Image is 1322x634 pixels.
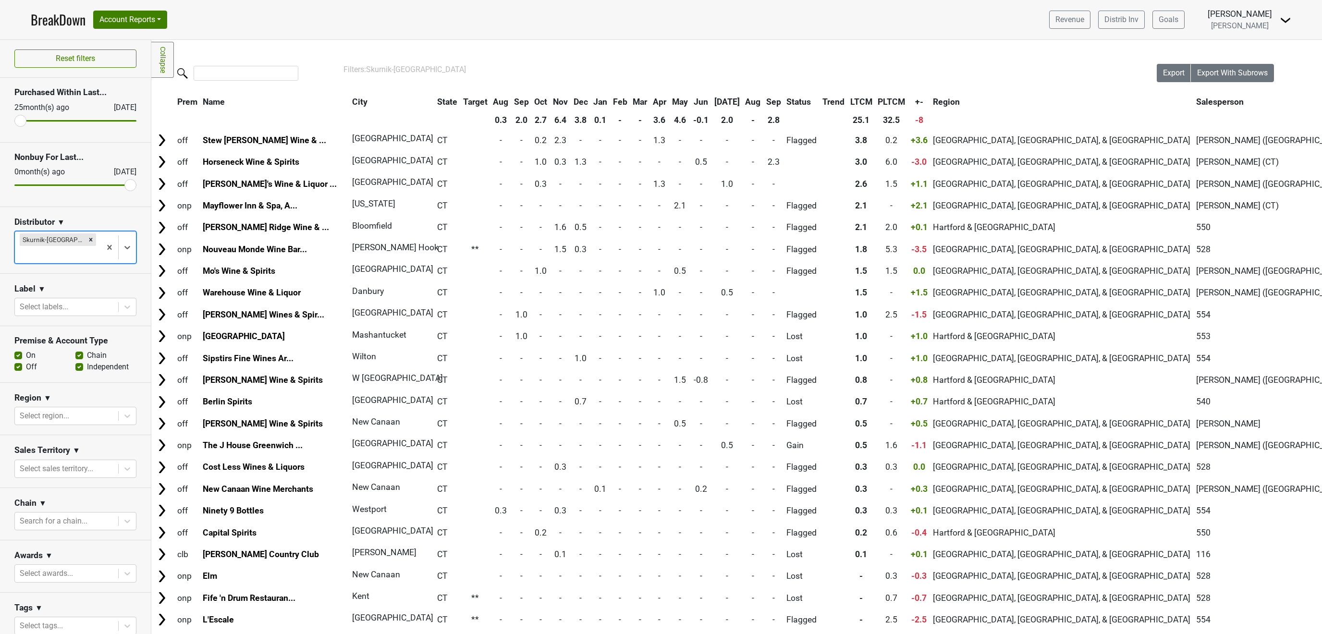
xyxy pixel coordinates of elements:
[20,233,86,246] div: Skurnik-[GEOGRAPHIC_DATA]
[1098,11,1145,29] a: Distrib Inv
[885,157,897,167] span: 6.0
[855,157,867,167] span: 3.0
[933,222,1055,232] span: Hartford & [GEOGRAPHIC_DATA]
[700,222,702,232] span: -
[343,64,1130,75] div: Filters:
[639,266,641,276] span: -
[203,201,297,210] a: Mayflower Inn & Spa, A...
[579,135,582,145] span: -
[768,157,780,167] span: 2.3
[535,266,547,276] span: 1.0
[848,111,875,129] th: 25.1
[155,286,169,300] img: Arrow right
[784,130,820,150] td: Flagged
[933,157,1190,167] span: [GEOGRAPHIC_DATA], [GEOGRAPHIC_DATA], & [GEOGRAPHIC_DATA]
[658,266,661,276] span: -
[726,222,728,232] span: -
[658,157,661,167] span: -
[551,93,570,110] th: Nov: activate to sort column ascending
[691,111,711,129] th: -0.1
[203,97,225,107] span: Name
[500,135,502,145] span: -
[87,361,129,373] label: Independent
[875,111,907,129] th: 32.5
[155,525,169,540] img: Arrow right
[175,261,200,281] td: off
[764,93,783,110] th: Sep: activate to sort column ascending
[500,222,502,232] span: -
[712,111,742,129] th: 2.0
[554,157,566,167] span: 0.3
[639,157,641,167] span: -
[352,134,433,143] span: [GEOGRAPHIC_DATA]
[752,201,754,210] span: -
[437,157,448,167] span: CT
[520,222,523,232] span: -
[850,97,872,107] span: LTCM
[520,244,523,254] span: -
[175,130,200,150] td: off
[752,266,754,276] span: -
[155,220,169,235] img: Arrow right
[619,157,621,167] span: -
[599,179,601,189] span: -
[520,266,523,276] span: -
[599,266,601,276] span: -
[885,222,897,232] span: 2.0
[155,482,169,496] img: Arrow right
[461,93,490,110] th: Target: activate to sort column ascending
[679,179,681,189] span: -
[437,201,448,210] span: CT
[203,397,252,406] a: Berlin Spirits
[155,438,169,452] img: Arrow right
[203,593,295,603] a: Fife 'n Drum Restauran...
[639,135,641,145] span: -
[700,266,702,276] span: -
[726,266,728,276] span: -
[915,115,923,125] span: -8
[691,93,711,110] th: Jun: activate to sort column ascending
[911,157,927,167] span: -3.0
[437,244,448,254] span: CT
[14,550,43,561] h3: Awards
[203,135,326,145] a: Stew [PERSON_NAME] Wine & ...
[554,222,566,232] span: 1.6
[539,201,542,210] span: -
[152,93,174,110] th: &nbsp;: activate to sort column ascending
[908,93,930,110] th: +-: activate to sort column ascending
[559,266,562,276] span: -
[500,201,502,210] span: -
[203,354,294,363] a: Sipstirs Fine Wines Ar...
[39,498,47,509] span: ▼
[591,111,610,129] th: 0.1
[14,603,33,613] h3: Tags
[726,244,728,254] span: -
[890,201,893,210] span: -
[784,261,820,281] td: Flagged
[855,135,867,145] span: 3.8
[911,201,928,210] span: +2.1
[151,42,174,78] a: Collapse
[579,201,582,210] span: -
[14,152,136,162] h3: Nonbuy For Last...
[650,93,669,110] th: Apr: activate to sort column ascending
[599,135,601,145] span: -
[1196,201,1279,210] span: [PERSON_NAME] (CT)
[679,244,681,254] span: -
[571,93,590,110] th: Dec: activate to sort column ascending
[500,157,502,167] span: -
[175,239,200,259] td: onp
[203,506,264,515] a: Ninety 9 Bottles
[352,156,433,165] span: [GEOGRAPHIC_DATA]
[911,244,927,254] span: -3.5
[535,157,547,167] span: 1.0
[885,266,897,276] span: 1.5
[175,282,200,303] td: off
[490,93,511,110] th: Aug: activate to sort column ascending
[155,373,169,387] img: Arrow right
[463,97,488,107] span: Target
[155,416,169,431] img: Arrow right
[14,498,37,508] h3: Chain
[38,283,46,295] span: ▼
[554,244,566,254] span: 1.5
